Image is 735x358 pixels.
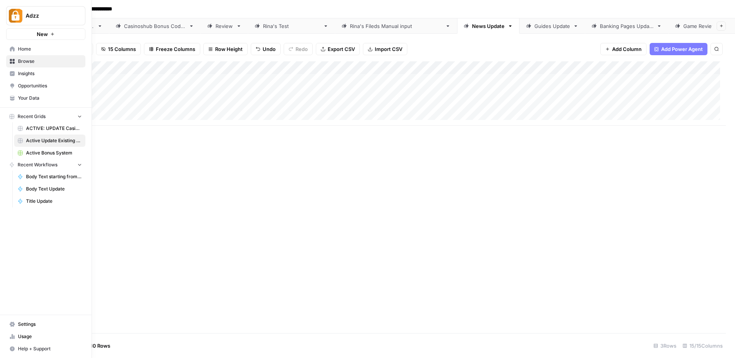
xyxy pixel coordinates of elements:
[96,43,141,55] button: 15 Columns
[316,43,360,55] button: Export CSV
[600,43,647,55] button: Add Column
[18,161,57,168] span: Recent Workflows
[26,137,82,144] span: Active Update Existing Post
[18,70,82,77] span: Insights
[14,171,85,183] a: Body Text starting from H2
[6,343,85,355] button: Help + Support
[6,318,85,330] a: Settings
[14,135,85,147] a: Active Update Existing Post
[26,12,72,20] span: Adzz
[296,45,308,53] span: Redo
[18,82,82,89] span: Opportunities
[9,9,23,23] img: Adzz Logo
[335,18,457,34] a: [PERSON_NAME]'s Fileds Manual input
[6,6,85,25] button: Workspace: Adzz
[284,43,313,55] button: Redo
[328,45,355,53] span: Export CSV
[26,149,82,156] span: Active Bonus System
[26,186,82,192] span: Body Text Update
[18,46,82,53] span: Home
[6,111,85,122] button: Recent Grids
[600,22,653,30] div: Banking Pages Update
[650,43,707,55] button: Add Power Agent
[124,22,186,30] div: Casinoshub Bonus Codes
[201,18,248,34] a: Review
[6,330,85,343] a: Usage
[6,55,85,67] a: Browse
[18,113,46,120] span: Recent Grids
[263,22,320,30] div: [PERSON_NAME]'s Test
[18,58,82,65] span: Browse
[350,22,442,30] div: [PERSON_NAME]'s Fileds Manual input
[679,340,726,352] div: 15/15 Columns
[661,45,703,53] span: Add Power Agent
[248,18,335,34] a: [PERSON_NAME]'s Test
[203,43,248,55] button: Row Height
[108,45,136,53] span: 15 Columns
[156,45,195,53] span: Freeze Columns
[6,92,85,104] a: Your Data
[375,45,402,53] span: Import CSV
[263,45,276,53] span: Undo
[6,67,85,80] a: Insights
[6,80,85,92] a: Opportunities
[472,22,505,30] div: News Update
[363,43,407,55] button: Import CSV
[18,321,82,328] span: Settings
[650,340,679,352] div: 3 Rows
[144,43,200,55] button: Freeze Columns
[26,198,82,205] span: Title Update
[80,342,110,350] span: Add 10 Rows
[18,95,82,102] span: Your Data
[26,173,82,180] span: Body Text starting from H2
[215,45,243,53] span: Row Height
[585,18,668,34] a: Banking Pages Update
[18,333,82,340] span: Usage
[216,22,233,30] div: Review
[14,195,85,207] a: Title Update
[612,45,642,53] span: Add Column
[14,122,85,135] a: ACTIVE: UPDATE Casino Reviews
[37,30,48,38] span: New
[14,147,85,159] a: Active Bonus System
[534,22,570,30] div: Guides Update
[251,43,281,55] button: Undo
[6,43,85,55] a: Home
[6,159,85,171] button: Recent Workflows
[14,183,85,195] a: Body Text Update
[457,18,519,34] a: News Update
[519,18,585,34] a: Guides Update
[26,125,82,132] span: ACTIVE: UPDATE Casino Reviews
[18,345,82,352] span: Help + Support
[6,28,85,40] button: New
[109,18,201,34] a: Casinoshub Bonus Codes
